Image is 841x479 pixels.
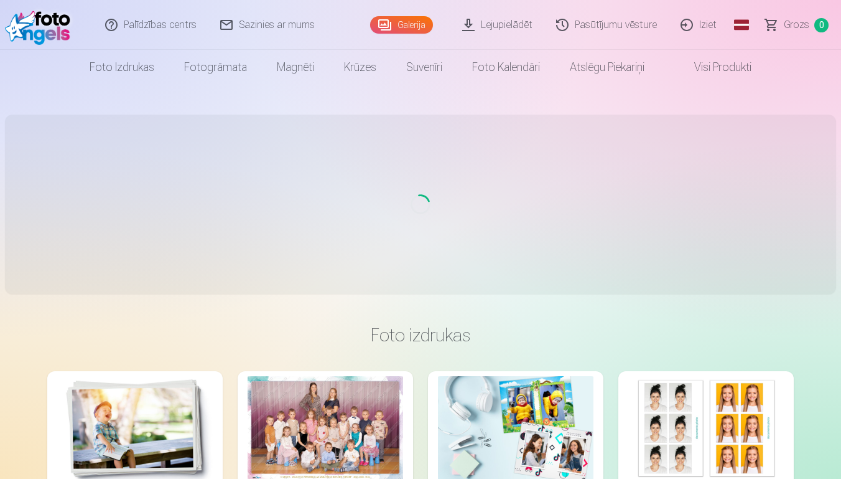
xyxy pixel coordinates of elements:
h3: Foto izdrukas [57,324,784,346]
img: /fa1 [5,5,77,45]
span: 0 [814,18,829,32]
a: Visi produkti [659,50,766,85]
a: Fotogrāmata [169,50,262,85]
a: Krūzes [329,50,391,85]
a: Magnēti [262,50,329,85]
span: Grozs [784,17,809,32]
a: Foto kalendāri [457,50,555,85]
a: Galerija [370,16,433,34]
a: Suvenīri [391,50,457,85]
a: Foto izdrukas [75,50,169,85]
a: Atslēgu piekariņi [555,50,659,85]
